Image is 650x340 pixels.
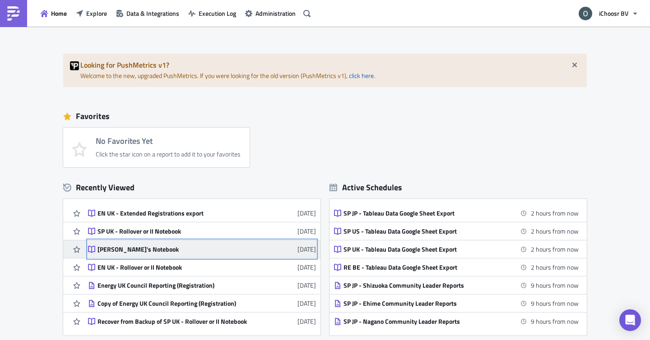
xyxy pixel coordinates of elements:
time: 2025-09-01 17:00 [531,226,579,236]
span: iChoosr BV [599,9,628,18]
div: Favorites [63,110,587,123]
a: SP UK - Rollover or II Notebook[DATE] [88,222,316,240]
div: SP US - Tableau Data Google Sheet Export [344,227,501,235]
div: EN UK - Rollover or II Notebook [97,263,255,271]
time: 2025-09-01 17:00 [531,244,579,254]
div: Recover from Backup of SP UK - Rollover or II Notebook [97,317,255,326]
a: SP JP - Tableau Data Google Sheet Export2 hours from now [334,204,579,222]
time: 2025-09-01 17:00 [531,262,579,272]
span: Administration [255,9,296,18]
a: click here [349,71,374,80]
div: Active Schedules [330,182,402,193]
div: Copy of Energy UK Council Reporting (Registration) [97,299,255,308]
div: SP JP - Shizuoka Community Leader Reports [344,281,501,289]
a: SP JP - Shizuoka Community Leader Reports9 hours from now [334,276,579,294]
time: 2025-09-02 00:00 [531,317,579,326]
a: Energy UK Council Reporting (Registration)[DATE] [88,276,316,294]
time: 2025-08-27T15:32:08Z [297,280,316,290]
time: 2025-09-02 00:00 [531,299,579,308]
img: PushMetrics [6,6,21,21]
a: [PERSON_NAME]'s Notebook[DATE] [88,240,316,258]
button: iChoosr BV [573,4,643,23]
button: Data & Integrations [111,6,184,20]
div: Welcome to the new, upgraded PushMetrics. If you were looking for the old version (PushMetrics v1... [63,54,587,87]
time: 2025-08-29T13:07:13Z [297,262,316,272]
div: SP UK - Rollover or II Notebook [97,227,255,235]
time: 2025-08-29T13:09:20Z [297,244,316,254]
div: SP JP - Nagano Community Leader Reports [344,317,501,326]
h5: Looking for PushMetrics v1? [80,61,580,69]
a: EN UK - Extended Registrations export[DATE] [88,204,316,222]
span: Home [51,9,67,18]
time: 2025-08-29T13:11:36Z [297,226,316,236]
button: Explore [71,6,111,20]
div: Energy UK Council Reporting (Registration) [97,281,255,289]
div: Click the star icon on a report to add it to your favorites [96,150,241,158]
button: Home [36,6,71,20]
time: 2025-08-27T12:56:51Z [297,299,316,308]
button: Administration [241,6,300,20]
time: 2025-09-01 17:00 [531,208,579,218]
time: 2025-08-29T15:53:53Z [297,208,316,218]
div: SP JP - Tableau Data Google Sheet Export [344,209,501,217]
div: [PERSON_NAME]'s Notebook [97,245,255,253]
span: Explore [86,9,107,18]
div: EN UK - Extended Registrations export [97,209,255,217]
div: Open Intercom Messenger [619,309,641,331]
a: SP JP - Nagano Community Leader Reports9 hours from now [334,312,579,330]
div: SP JP - Ehime Community Leader Reports [344,299,501,308]
div: SP UK - Tableau Data Google Sheet Export [344,245,501,253]
a: RE BE - Tableau Data Google Sheet Export2 hours from now [334,258,579,276]
img: Avatar [578,6,593,21]
h4: No Favorites Yet [96,137,241,146]
div: RE BE - Tableau Data Google Sheet Export [344,263,501,271]
a: SP US - Tableau Data Google Sheet Export2 hours from now [334,222,579,240]
div: Recently Viewed [63,181,320,194]
time: 2025-08-11T09:19:33Z [297,317,316,326]
a: SP UK - Tableau Data Google Sheet Export2 hours from now [334,240,579,258]
a: Recover from Backup of SP UK - Rollover or II Notebook[DATE] [88,312,316,330]
time: 2025-09-02 00:00 [531,280,579,290]
a: Copy of Energy UK Council Reporting (Registration)[DATE] [88,294,316,312]
button: Execution Log [184,6,241,20]
a: EN UK - Rollover or II Notebook[DATE] [88,258,316,276]
span: Data & Integrations [126,9,179,18]
a: SP JP - Ehime Community Leader Reports9 hours from now [334,294,579,312]
span: Execution Log [199,9,236,18]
